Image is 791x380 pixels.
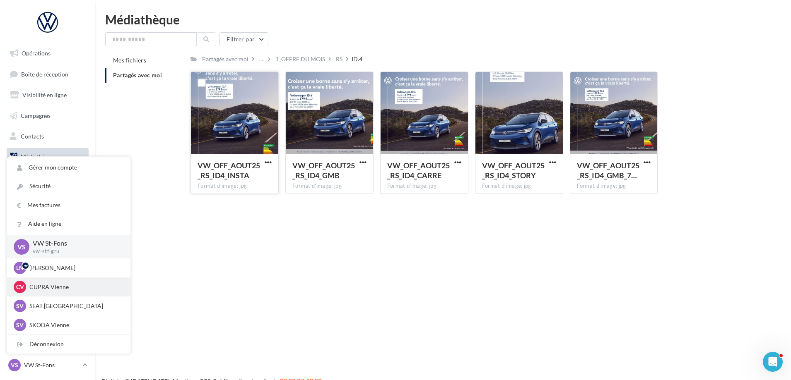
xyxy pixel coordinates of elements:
span: VW_OFF_AOUT25_RS_ID4_STORY [482,161,545,180]
a: Campagnes DataOnDemand [5,217,90,241]
a: Médiathèque [5,148,90,165]
div: Format d'image: jpg [577,182,651,190]
a: Contacts [5,128,90,145]
p: [PERSON_NAME] [29,264,121,272]
a: Opérations [5,45,90,62]
p: CUPRA Vienne [29,283,121,291]
p: VW St-Fons [24,361,79,369]
a: Aide en ligne [7,215,130,233]
p: SKODA Vienne [29,321,121,329]
div: Format d'image: jpg [482,182,556,190]
span: Contacts [21,132,44,139]
p: vw-stf-gru [33,248,117,255]
span: LN [16,264,24,272]
a: Visibilité en ligne [5,86,90,104]
div: ID.4 [352,55,362,63]
span: Partagés avec moi [113,72,162,79]
div: Déconnexion [7,335,130,354]
span: Mes fichiers [113,57,146,64]
a: Campagnes [5,107,90,124]
a: Calendrier [5,169,90,186]
div: RS [336,55,342,63]
div: Médiathèque [105,13,781,26]
a: PLV et print personnalisable [5,189,90,214]
span: Opérations [22,50,51,57]
div: Format d'image: jpg [292,182,367,190]
div: ... [258,53,265,65]
span: CV [16,283,24,291]
span: VW_OFF_AOUT25_RS_ID4_GMB_720x720px [577,161,639,180]
iframe: Intercom live chat [763,352,783,372]
span: SV [16,302,24,310]
button: Filtrer par [219,32,268,46]
span: SV [16,321,24,329]
a: Mes factures [7,196,130,215]
span: VS [17,242,26,251]
div: 1_OFFRE DU MOIS [275,55,325,63]
p: SEAT [GEOGRAPHIC_DATA] [29,302,121,310]
span: VW_OFF_AOUT25_RS_ID4_INSTA [198,161,260,180]
a: Gérer mon compte [7,158,130,177]
span: Médiathèque [21,153,55,160]
span: VS [11,361,18,369]
div: Format d'image: jpg [198,182,272,190]
a: Sécurité [7,177,130,196]
div: Partagés avec moi [202,55,248,63]
a: Boîte de réception [5,65,90,83]
span: Boîte de réception [21,70,68,77]
a: VS VW St-Fons [7,357,89,373]
span: Visibilité en ligne [22,91,67,98]
span: Campagnes [21,112,51,119]
div: Format d'image: jpg [387,182,461,190]
span: VW_OFF_AOUT25_RS_ID4_GMB [292,161,355,180]
p: VW St-Fons [33,239,117,248]
span: VW_OFF_AOUT25_RS_ID4_CARRE [387,161,450,180]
